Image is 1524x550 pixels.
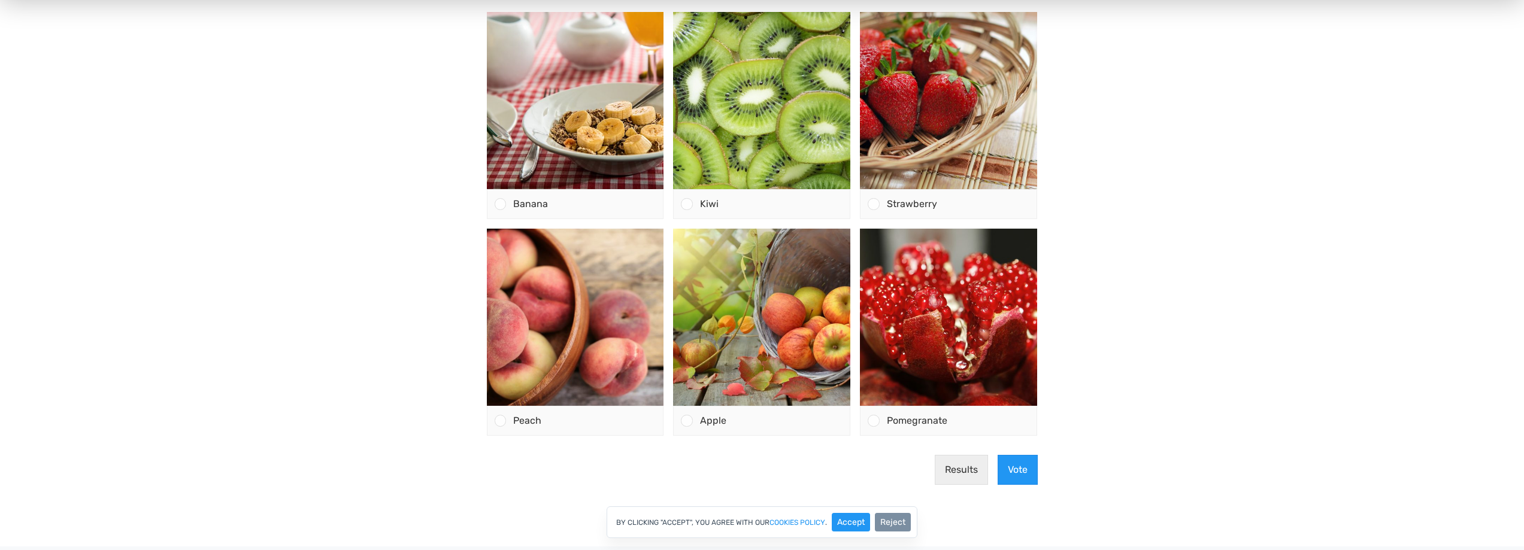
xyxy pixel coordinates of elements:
img: pomegranate-196800_1920-500x500.jpg [860,265,1037,442]
button: Accept [832,513,870,531]
span: Pomegranate [887,451,947,462]
button: Results [935,491,988,521]
span: Strawberry [887,234,937,245]
button: Vote [998,491,1038,521]
img: peach-3314679_1920-500x500.jpg [487,265,664,442]
span: Apple [700,451,726,462]
span: Peach [513,451,541,462]
img: fruit-3246127_1920-500x500.jpg [673,48,850,225]
a: cookies policy [769,519,825,526]
button: Reject [875,513,911,531]
div: By clicking "Accept", you agree with our . [607,506,917,538]
img: apple-1776744_1920-500x500.jpg [673,265,850,442]
span: Banana [513,234,548,245]
p: Your favorite fruit? [487,24,1038,38]
img: strawberry-1180048_1920-500x500.jpg [860,48,1037,225]
img: cereal-898073_1920-500x500.jpg [487,48,664,225]
span: Kiwi [700,234,719,245]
